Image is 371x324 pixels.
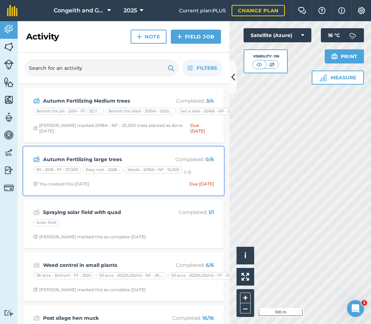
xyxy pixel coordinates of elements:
img: svg+xml;base64,PHN2ZyB4bWxucz0iaHR0cDovL3d3dy53My5vcmcvMjAwMC9zdmciIHdpZHRoPSIxNCIgaGVpZ2h0PSIyNC... [177,32,182,41]
strong: 16 / 16 [202,315,214,321]
div: You created this [DATE] [33,181,89,187]
div: 36 Acre - Bottom - FF - 2024 [33,272,95,279]
img: Clock with arrow pointing clockwise [33,287,38,292]
strong: 6 / 6 [206,262,214,268]
p: Completed : [158,314,214,322]
img: svg+xml;base64,PHN2ZyB4bWxucz0iaHR0cDovL3d3dy53My5vcmcvMjAwMC9zdmciIHdpZHRoPSI1NiIgaGVpZ2h0PSI2MC... [4,77,14,87]
div: 50 acre - 2023A/2024S - FF - 31,000 [168,272,239,279]
button: i [237,247,254,264]
div: Set a side - 2018A - NF - 25,500 trees planted [177,108,248,115]
span: 2 [361,300,367,306]
div: [PERSON_NAME] marked this as complete [DATE] [33,234,146,240]
img: svg+xml;base64,PD94bWwgdmVyc2lvbj0iMS4wIiBlbmNvZGluZz0idXRmLTgiPz4KPCEtLSBHZW5lcmF0b3I6IEFkb2JlIE... [33,97,40,105]
div: Due [DATE] [189,181,214,187]
strong: Weed control in small plants [43,261,155,269]
strong: Spraying solar field with quad [43,208,155,216]
button: Filters [182,60,222,77]
img: Two speech bubbles overlapping with the left bubble in the forefront [298,7,306,14]
img: svg+xml;base64,PD94bWwgdmVyc2lvbj0iMS4wIiBlbmNvZGluZz0idXRmLTgiPz4KPCEtLSBHZW5lcmF0b3I6IEFkb2JlIE... [4,147,14,158]
button: Print [325,49,364,63]
strong: Autumn Fertilizing Medium trees [43,97,155,105]
div: Visibility: On [252,54,279,59]
img: svg+xml;base64,PD94bWwgdmVyc2lvbj0iMS4wIiBlbmNvZGluZz0idXRmLTgiPz4KPCEtLSBHZW5lcmF0b3I6IEFkb2JlIE... [33,155,40,164]
div: [PERSON_NAME] marked 2018A - NF - 25,500 trees planted as done [DATE] [33,123,190,134]
img: svg+xml;base64,PD94bWwgdmVyc2lvbj0iMS4wIiBlbmNvZGluZz0idXRmLTgiPz4KPCEtLSBHZW5lcmF0b3I6IEFkb2JlIE... [4,165,14,176]
span: 2025 [124,6,137,15]
img: Clock with arrow pointing clockwise [33,182,38,186]
div: Solar field [33,219,60,226]
p: Completed : [158,208,214,216]
img: svg+xml;base64,PD94bWwgdmVyc2lvbj0iMS4wIiBlbmNvZGluZz0idXRmLTgiPz4KPCEtLSBHZW5lcmF0b3I6IEFkb2JlIE... [4,130,14,140]
button: 16 °C [321,28,364,42]
img: svg+xml;base64,PHN2ZyB4bWxucz0iaHR0cDovL3d3dy53My5vcmcvMjAwMC9zdmciIHdpZHRoPSI1MCIgaGVpZ2h0PSI0MC... [255,61,264,68]
img: Ruler icon [319,74,327,81]
button: – [240,303,251,313]
a: Autumn Fertilizing Medium treesCompleted: 3/4Behind the pit - 2019 - FF - 20,700 - 2+1Behind the ... [28,92,220,138]
img: svg+xml;base64,PHN2ZyB4bWxucz0iaHR0cDovL3d3dy53My5vcmcvMjAwMC9zdmciIHdpZHRoPSI1MCIgaGVpZ2h0PSI0MC... [268,61,276,68]
img: fieldmargin Logo [7,5,18,16]
span: Filters [197,64,217,72]
strong: 0 / 6 [205,156,214,163]
p: Completed : [158,261,214,269]
img: svg+xml;base64,PD94bWwgdmVyc2lvbj0iMS4wIiBlbmNvZGluZz0idXRmLTgiPz4KPCEtLSBHZW5lcmF0b3I6IEFkb2JlIE... [4,24,14,35]
img: svg+xml;base64,PD94bWwgdmVyc2lvbj0iMS4wIiBlbmNvZGluZz0idXRmLTgiPz4KPCEtLSBHZW5lcmF0b3I6IEFkb2JlIE... [4,310,14,316]
img: A question mark icon [318,7,326,14]
img: Four arrows, one pointing top left, one top right, one bottom right and the last bottom left [241,273,249,281]
img: svg+xml;base64,PD94bWwgdmVyc2lvbj0iMS4wIiBlbmNvZGluZz0idXRmLTgiPz4KPCEtLSBHZW5lcmF0b3I6IEFkb2JlIE... [4,112,14,123]
span: Congeith and Glaisters [54,6,104,15]
img: svg+xml;base64,PHN2ZyB4bWxucz0iaHR0cDovL3d3dy53My5vcmcvMjAwMC9zdmciIHdpZHRoPSIxOSIgaGVpZ2h0PSIyNC... [168,64,174,72]
img: Clock with arrow pointing clockwise [33,234,38,239]
div: 99 - 2018 - FF - 27,000 [33,166,81,173]
strong: 3 / 4 [206,98,214,104]
span: Current plan : PLUS [179,7,226,14]
img: svg+xml;base64,PHN2ZyB4bWxucz0iaHR0cDovL3d3dy53My5vcmcvMjAwMC9zdmciIHdpZHRoPSI1NiIgaGVpZ2h0PSI2MC... [4,42,14,52]
a: Field Job [171,30,221,44]
img: svg+xml;base64,PHN2ZyB4bWxucz0iaHR0cDovL3d3dy53My5vcmcvMjAwMC9zdmciIHdpZHRoPSI1NiIgaGVpZ2h0PSI2MC... [4,94,14,105]
button: + [240,293,251,303]
span: i [244,251,246,260]
button: Satellite (Azure) [244,28,311,42]
strong: Autumn Fertilizing large trees [43,155,155,163]
p: Completed : [158,97,214,105]
div: [PERSON_NAME] marked this as complete [DATE] [33,287,146,293]
a: Spraying solar field with quadCompleted: 1/1Solar fieldClock with arrow pointing clockwise[PERSON... [28,204,220,244]
button: Measure [312,71,364,85]
a: Note [131,30,167,44]
img: svg+xml;base64,PD94bWwgdmVyc2lvbj0iMS4wIiBlbmNvZGluZz0idXRmLTgiPz4KPCEtLSBHZW5lcmF0b3I6IEFkb2JlIE... [33,261,40,269]
img: Clock with arrow pointing clockwise [33,126,38,130]
input: Search for an activity [25,60,179,77]
p: Completed : [158,155,214,163]
img: A cog icon [357,7,366,14]
div: Behind the pit - 2019 - FF - 20,700 - 2+1 [33,108,104,115]
a: Autumn Fertilizing large treesCompleted: 0/699 - 2018 - FF - 27,000Easy root - 2026 -Seeds - 2016... [28,151,220,191]
strong: Post silage hen muck [43,314,155,322]
span: 16 ° C [328,28,340,42]
a: Weed control in small plantsCompleted: 6/636 Acre - Bottom - FF - 202450 acre - 2022A/2024S - NF ... [28,257,220,297]
img: svg+xml;base64,PHN2ZyB4bWxucz0iaHR0cDovL3d3dy53My5vcmcvMjAwMC9zdmciIHdpZHRoPSIxOSIgaGVpZ2h0PSIyNC... [331,52,338,61]
div: Due [DATE] [190,123,214,134]
img: svg+xml;base64,PD94bWwgdmVyc2lvbj0iMS4wIiBlbmNvZGluZz0idXRmLTgiPz4KPCEtLSBHZW5lcmF0b3I6IEFkb2JlIE... [346,28,360,42]
img: svg+xml;base64,PHN2ZyB4bWxucz0iaHR0cDovL3d3dy53My5vcmcvMjAwMC9zdmciIHdpZHRoPSIxNCIgaGVpZ2h0PSIyNC... [137,32,142,41]
img: svg+xml;base64,PHN2ZyB4bWxucz0iaHR0cDovL3d3dy53My5vcmcvMjAwMC9zdmciIHdpZHRoPSIxNyIgaGVpZ2h0PSIxNy... [338,6,345,15]
h2: Activity [26,31,59,42]
a: Change plan [232,5,285,16]
div: Seeds - 2016A - NF - 15,000 [124,166,182,173]
div: Easy root - 2026 - [83,166,123,173]
img: svg+xml;base64,PD94bWwgdmVyc2lvbj0iMS4wIiBlbmNvZGluZz0idXRmLTgiPz4KPCEtLSBHZW5lcmF0b3I6IEFkb2JlIE... [4,183,14,193]
div: 50 acre - 2022A/2024S - NF - 39,300 [96,272,167,279]
img: svg+xml;base64,PD94bWwgdmVyc2lvbj0iMS4wIiBlbmNvZGluZz0idXRmLTgiPz4KPCEtLSBHZW5lcmF0b3I6IEFkb2JlIE... [33,208,40,216]
iframe: Intercom live chat [347,300,364,317]
img: svg+xml;base64,PD94bWwgdmVyc2lvbj0iMS4wIiBlbmNvZGluZz0idXRmLTgiPz4KPCEtLSBHZW5lcmF0b3I6IEFkb2JlIE... [33,314,40,322]
strong: 1 / 1 [209,209,214,215]
small: (+ 3 ) [184,170,191,175]
img: svg+xml;base64,PD94bWwgdmVyc2lvbj0iMS4wIiBlbmNvZGluZz0idXRmLTgiPz4KPCEtLSBHZW5lcmF0b3I6IEFkb2JlIE... [4,60,14,69]
div: Behind the shed - 2019A - 2020S - NF - 25,400 trees [105,108,176,115]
